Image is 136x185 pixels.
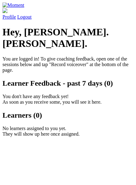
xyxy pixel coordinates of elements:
[2,8,7,13] img: default_avatar-b4e2223d03051bc43aaaccfb402a43260a3f17acc7fafc1603fdf008d6cba3c9.png
[2,2,24,8] img: Moment
[2,8,134,20] a: Profile
[17,14,32,20] a: Logout
[2,126,134,137] p: No learners assigned to you yet. They will show up here once assigned.
[2,79,134,88] h2: Learner Feedback - past 7 days (0)
[2,56,134,73] p: You are logged in! To give coaching feedback, open one of the sessions below and tap "Record voic...
[2,94,134,105] p: You don't have any feedback yet! As soon as you receive some, you will see it here.
[2,111,134,120] h2: Learners (0)
[2,26,134,49] h1: Hey, [PERSON_NAME].[PERSON_NAME].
